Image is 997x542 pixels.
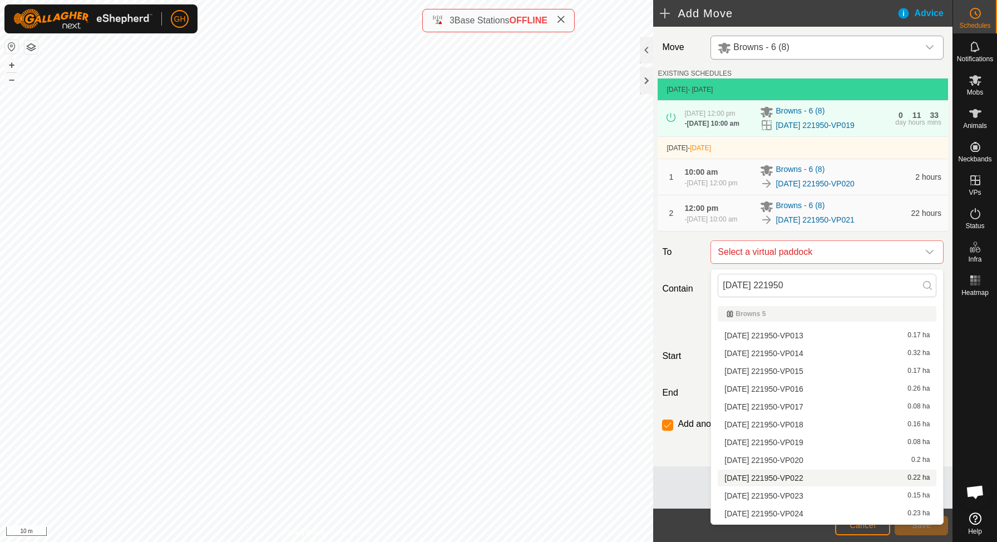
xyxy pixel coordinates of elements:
[5,40,18,53] button: Reset Map
[727,311,927,317] div: Browns 5
[776,120,854,131] a: [DATE] 221950-VP019
[776,178,854,190] a: [DATE] 221950-VP020
[660,7,896,20] h2: Add Move
[963,122,987,129] span: Animals
[850,521,876,530] span: Cancel
[678,420,793,428] label: Add another scheduled move
[718,505,936,522] li: 2025-09-24 221950-VP024
[911,456,930,464] span: 0.2 ha
[927,119,941,126] div: mins
[724,492,803,500] span: [DATE] 221950-VP023
[669,173,674,181] span: 1
[967,89,983,96] span: Mobs
[835,516,890,535] button: Cancel
[283,528,324,538] a: Privacy Policy
[907,421,930,428] span: 0.16 ha
[455,16,510,25] span: Base Stations
[969,189,981,196] span: VPs
[919,36,941,59] div: dropdown trigger
[684,119,739,129] div: -
[733,42,789,52] span: Browns - 6 (8)
[718,363,936,380] li: 2025-09-24 221950-VP015
[13,9,152,29] img: Gallagher Logo
[718,381,936,397] li: 2025-09-24 221950-VP016
[713,241,919,263] span: Select a virtual paddock
[907,385,930,393] span: 0.26 ha
[776,105,825,119] span: Browns - 6 (8)
[658,349,706,363] label: Start
[684,178,737,188] div: -
[718,452,936,469] li: 2025-09-24 221950-VP020
[688,144,711,152] span: -
[930,111,939,119] div: 33
[687,179,737,187] span: [DATE] 12:00 pm
[895,119,906,126] div: day
[959,475,992,509] div: Open chat
[959,22,990,29] span: Schedules
[907,367,930,375] span: 0.17 ha
[658,386,706,400] label: End
[690,144,711,152] span: [DATE]
[684,214,737,224] div: -
[724,474,803,482] span: [DATE] 221950-VP022
[718,487,936,504] li: 2025-09-24 221950-VP023
[724,367,803,375] span: [DATE] 221950-VP015
[510,16,547,25] span: OFFLINE
[658,240,706,264] label: To
[667,144,688,152] span: [DATE]
[907,349,930,357] span: 0.32 ha
[907,438,930,446] span: 0.08 ha
[760,213,773,226] img: To
[667,86,688,93] span: [DATE]
[718,523,936,540] li: 2025-09-24 221950-VP025
[718,345,936,362] li: 2025-09-24 221950-VP014
[912,521,931,530] span: Save
[724,510,803,518] span: [DATE] 221950-VP024
[965,223,984,229] span: Status
[718,416,936,433] li: 2025-09-24 221950-VP018
[919,241,941,263] div: dropdown trigger
[5,58,18,72] button: +
[907,510,930,518] span: 0.23 ha
[968,256,981,263] span: Infra
[724,349,803,357] span: [DATE] 221950-VP014
[713,36,919,59] span: Browns - 6
[718,327,936,344] li: 2025-09-24 221950-VP013
[24,41,38,54] button: Map Layers
[669,209,674,218] span: 2
[776,200,825,213] span: Browns - 6 (8)
[776,214,854,226] a: [DATE] 221950-VP021
[958,156,991,162] span: Neckbands
[718,398,936,415] li: 2025-09-24 221950-VP017
[724,438,803,446] span: [DATE] 221950-VP019
[688,86,713,93] span: - [DATE]
[718,434,936,451] li: 2025-09-24 221950-VP019
[450,16,455,25] span: 3
[338,528,371,538] a: Contact Us
[684,167,718,176] span: 10:00 am
[724,421,803,428] span: [DATE] 221950-VP018
[5,73,18,86] button: –
[687,215,737,223] span: [DATE] 10:00 am
[897,7,952,20] div: Advice
[684,110,735,117] span: [DATE] 12:00 pm
[907,332,930,339] span: 0.17 ha
[957,56,993,62] span: Notifications
[968,528,982,535] span: Help
[895,516,948,535] button: Save
[909,119,925,126] div: hours
[718,470,936,486] li: 2025-09-24 221950-VP022
[907,474,930,482] span: 0.22 ha
[953,508,997,539] a: Help
[174,13,186,25] span: GH
[724,332,803,339] span: [DATE] 221950-VP013
[684,204,718,213] span: 12:00 pm
[724,403,803,411] span: [DATE] 221950-VP017
[776,164,825,177] span: Browns - 6 (8)
[724,385,803,393] span: [DATE] 221950-VP016
[760,177,773,190] img: To
[961,289,989,296] span: Heatmap
[658,282,706,295] label: Contain
[899,111,903,119] div: 0
[912,111,921,119] div: 11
